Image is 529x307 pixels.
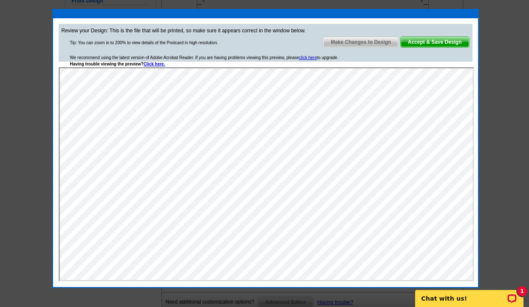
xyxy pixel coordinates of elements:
[70,54,339,67] div: We recommend using the latest version of Adobe Acrobat Reader. If you are having problems viewing...
[144,62,165,66] a: Click here.
[400,37,470,48] a: Accept & Save Design
[299,55,317,60] a: click here
[410,280,529,307] iframe: LiveChat chat widget
[70,62,165,66] strong: Having trouble viewing the preview?
[401,37,469,47] span: Accept & Save Design
[59,24,472,62] div: Review your Design: This is the file that will be printed, so make sure it appears correct in the...
[70,40,218,46] div: Tip: You can zoom in to 200% to view details of the Postcard in high resolution.
[323,37,398,47] span: Make Changes to Design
